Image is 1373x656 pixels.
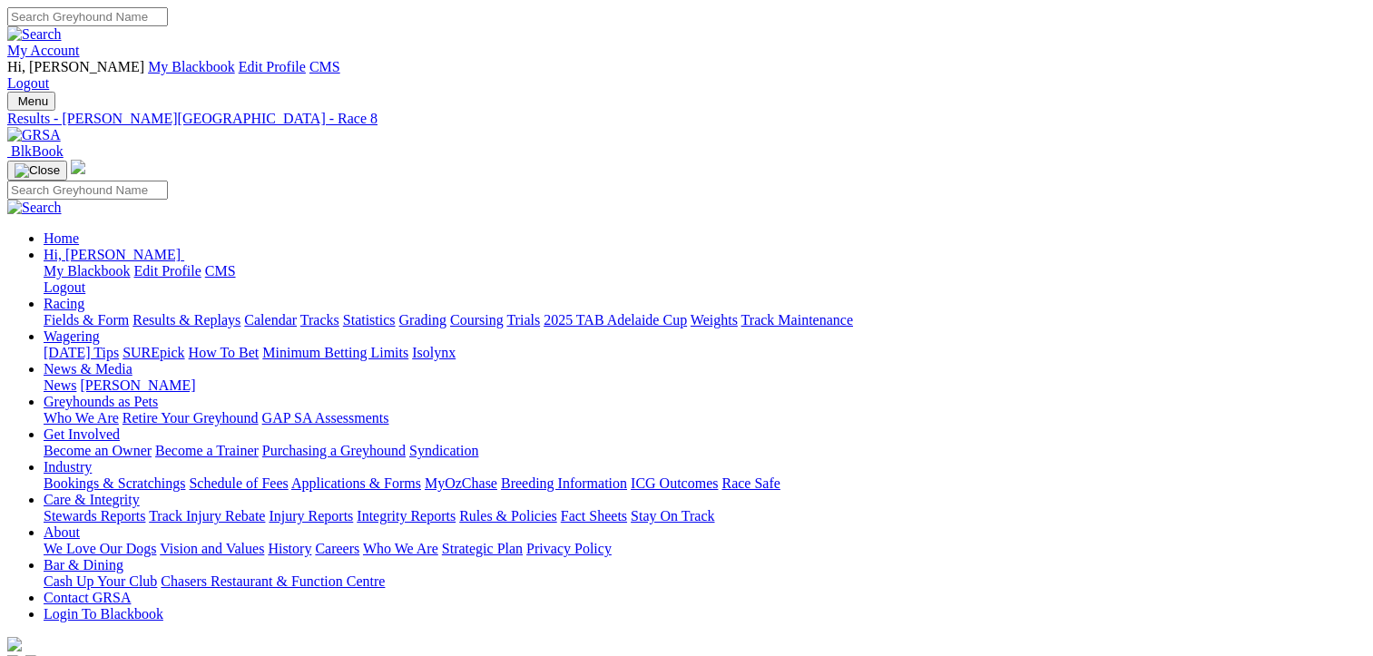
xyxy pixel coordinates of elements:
a: My Blackbook [148,59,235,74]
a: About [44,524,80,540]
a: Home [44,230,79,246]
a: My Blackbook [44,263,131,279]
span: Hi, [PERSON_NAME] [44,247,181,262]
input: Search [7,181,168,200]
a: Become an Owner [44,443,152,458]
a: Vision and Values [160,541,264,556]
a: Greyhounds as Pets [44,394,158,409]
a: Applications & Forms [291,475,421,491]
a: Racing [44,296,84,311]
a: BlkBook [7,143,64,159]
img: Close [15,163,60,178]
a: Retire Your Greyhound [123,410,259,426]
div: About [44,541,1366,557]
a: Edit Profile [134,263,201,279]
img: Search [7,26,62,43]
a: Logout [44,279,85,295]
img: logo-grsa-white.png [71,160,85,174]
a: How To Bet [189,345,260,360]
a: ICG Outcomes [631,475,718,491]
a: News & Media [44,361,132,377]
a: Injury Reports [269,508,353,524]
a: Integrity Reports [357,508,456,524]
div: Bar & Dining [44,573,1366,590]
div: Care & Integrity [44,508,1366,524]
a: Chasers Restaurant & Function Centre [161,573,385,589]
a: Logout [7,75,49,91]
a: Coursing [450,312,504,328]
div: Get Involved [44,443,1366,459]
button: Toggle navigation [7,92,55,111]
a: Weights [691,312,738,328]
a: Get Involved [44,426,120,442]
a: Wagering [44,328,100,344]
div: Racing [44,312,1366,328]
a: Privacy Policy [526,541,612,556]
span: BlkBook [11,143,64,159]
a: Results - [PERSON_NAME][GEOGRAPHIC_DATA] - Race 8 [7,111,1366,127]
a: MyOzChase [425,475,497,491]
a: GAP SA Assessments [262,410,389,426]
a: Calendar [244,312,297,328]
a: Contact GRSA [44,590,131,605]
a: CMS [205,263,236,279]
a: My Account [7,43,80,58]
a: Fact Sheets [561,508,627,524]
a: Track Maintenance [741,312,853,328]
a: CMS [309,59,340,74]
div: News & Media [44,377,1366,394]
a: [PERSON_NAME] [80,377,195,393]
a: Who We Are [44,410,119,426]
input: Search [7,7,168,26]
a: Purchasing a Greyhound [262,443,406,458]
a: We Love Our Dogs [44,541,156,556]
a: Login To Blackbook [44,606,163,622]
a: Schedule of Fees [189,475,288,491]
a: Careers [315,541,359,556]
a: Track Injury Rebate [149,508,265,524]
a: 2025 TAB Adelaide Cup [544,312,687,328]
a: Grading [399,312,446,328]
span: Hi, [PERSON_NAME] [7,59,144,74]
a: Edit Profile [239,59,306,74]
a: Become a Trainer [155,443,259,458]
div: Greyhounds as Pets [44,410,1366,426]
a: Stay On Track [631,508,714,524]
a: Cash Up Your Club [44,573,157,589]
a: SUREpick [123,345,184,360]
a: Minimum Betting Limits [262,345,408,360]
a: [DATE] Tips [44,345,119,360]
div: Industry [44,475,1366,492]
img: logo-grsa-white.png [7,637,22,651]
a: Bar & Dining [44,557,123,573]
a: Isolynx [412,345,456,360]
a: Breeding Information [501,475,627,491]
a: History [268,541,311,556]
a: Rules & Policies [459,508,557,524]
a: Stewards Reports [44,508,145,524]
a: Care & Integrity [44,492,140,507]
a: Bookings & Scratchings [44,475,185,491]
a: Fields & Form [44,312,129,328]
a: Syndication [409,443,478,458]
button: Toggle navigation [7,161,67,181]
a: Statistics [343,312,396,328]
a: Strategic Plan [442,541,523,556]
a: Hi, [PERSON_NAME] [44,247,184,262]
div: Wagering [44,345,1366,361]
div: Hi, [PERSON_NAME] [44,263,1366,296]
a: Race Safe [721,475,780,491]
a: Results & Replays [132,312,240,328]
img: GRSA [7,127,61,143]
span: Menu [18,94,48,108]
a: Trials [506,312,540,328]
img: Search [7,200,62,216]
a: Tracks [300,312,339,328]
a: Who We Are [363,541,438,556]
a: Industry [44,459,92,475]
div: My Account [7,59,1366,92]
a: News [44,377,76,393]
